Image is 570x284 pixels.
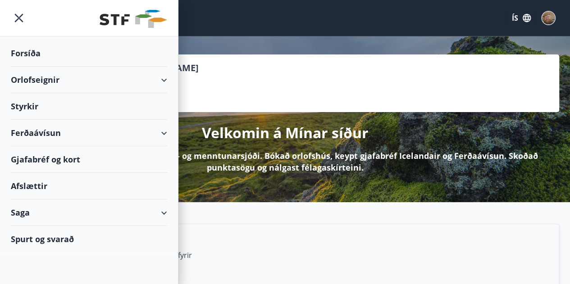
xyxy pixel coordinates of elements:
[542,12,555,24] img: EPtZwEqiNhWlhxd1Mb6CNhrvXckqnfynj9AcOMY9.jpg
[11,173,167,199] div: Afslættir
[11,10,27,26] button: menu
[11,120,167,146] div: Ferðaávísun
[11,40,167,67] div: Forsíða
[11,93,167,120] div: Styrkir
[11,67,167,93] div: Orlofseignir
[100,10,167,28] img: union_logo
[11,146,167,173] div: Gjafabréf og kort
[25,150,545,173] p: Hér getur þú sótt um styrki í sjúkra- og menntunarsjóði. Bókað orlofshús, keypt gjafabréf Iceland...
[11,199,167,226] div: Saga
[507,10,536,26] button: ÍS
[11,226,167,252] div: Spurt og svarað
[202,123,369,143] p: Velkomin á Mínar síður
